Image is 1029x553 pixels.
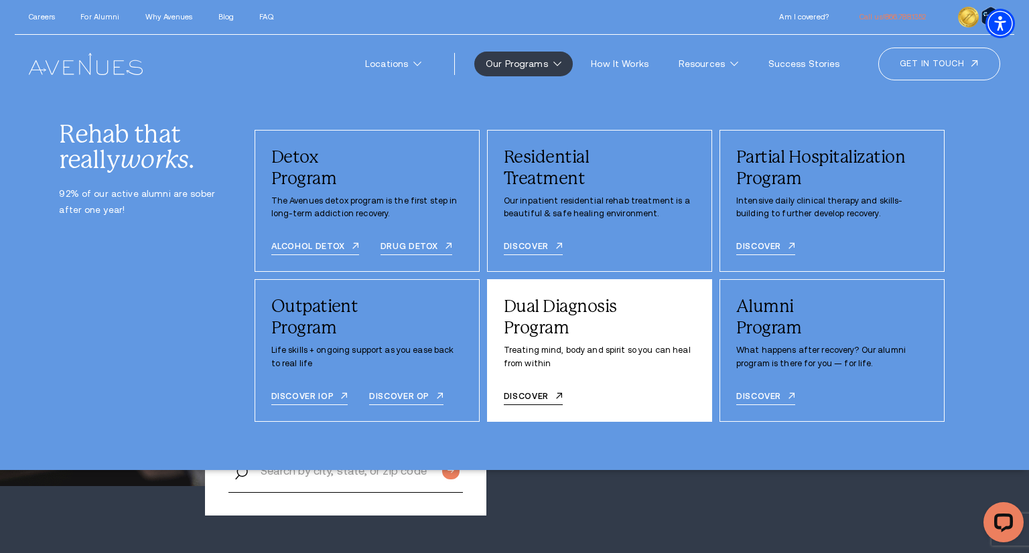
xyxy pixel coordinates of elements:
[736,147,928,189] div: Partial Hospitalization Program
[228,450,463,493] input: Search by city, state, or zip code
[59,186,222,218] p: 92% of our active alumni are sober after one year!
[145,13,192,21] a: Why Avenues
[442,463,460,479] input: Submit button
[878,48,1000,80] a: Get in touch
[271,147,463,189] div: Detox Program
[985,9,1015,38] div: Accessibility Menu
[779,13,828,21] a: Am I covered?
[958,7,978,27] img: clock
[120,145,188,174] i: works
[579,52,660,76] a: How It Works
[271,242,359,255] a: Alcohol detox
[255,279,480,422] div: /
[504,195,695,220] p: Our inpatient residential rehab treatment is a beautiful & safe healing environment.
[369,392,443,405] a: Discover OP
[667,52,750,76] a: Resources
[29,13,55,21] a: Careers
[271,392,348,405] a: DISCOVER IOP
[271,344,463,370] p: Life skills + ongoing support as you ease back to real life
[354,52,433,76] a: Locations
[736,242,795,255] a: Discover
[259,13,273,21] a: FAQ
[719,130,945,272] div: /
[80,13,119,21] a: For Alumni
[736,296,928,339] div: Alumni Program
[271,296,463,339] div: Outpatient Program
[59,122,222,173] div: Rehab that really .
[504,344,695,370] p: Treating mind, body and spirit so you can heal from within
[736,344,928,370] p: What happens after recovery? Our alumni program is there for you — for life.
[756,52,851,76] a: Success Stories
[504,392,563,405] a: DISCOVER
[504,296,695,339] div: Dual Diagnosis Program
[973,497,1029,553] iframe: LiveChat chat widget
[487,130,712,272] div: /
[255,130,480,272] div: /
[736,195,928,220] p: Intensive daily clinical therapy and skills-building to further develop recovery.
[885,13,926,21] span: 866.788.1352
[381,242,452,255] a: Drug detox
[487,279,712,422] div: /
[504,147,695,189] div: Residential Treatment
[218,13,234,21] a: Blog
[860,13,926,21] a: call 866.788.1352
[719,279,945,422] div: /
[474,52,573,76] a: Our Programs
[271,195,463,220] p: The Avenues detox program is the first step in long-term addiction recovery.
[504,242,563,255] a: Discover
[736,392,795,405] a: Discover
